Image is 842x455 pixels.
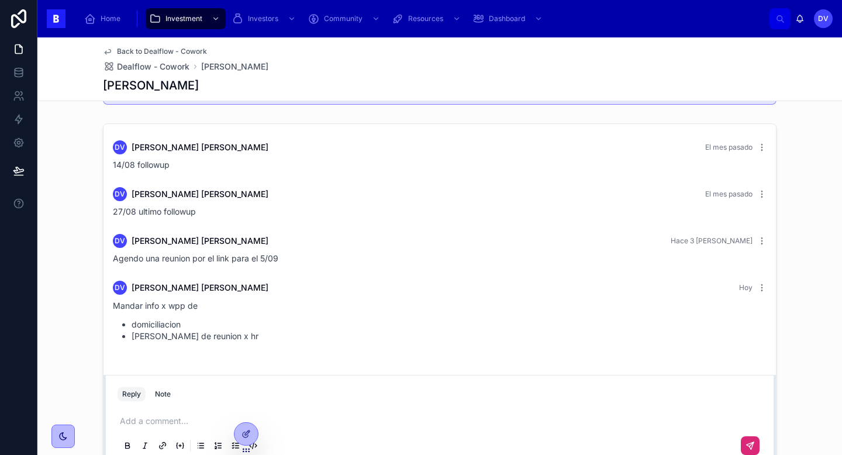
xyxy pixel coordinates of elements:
[117,47,207,56] span: Back to Dealflow - Cowork
[469,8,548,29] a: Dashboard
[103,47,207,56] a: Back to Dealflow - Cowork
[132,188,268,200] span: [PERSON_NAME] [PERSON_NAME]
[75,6,769,32] div: scrollable content
[818,14,829,23] span: DV
[408,14,443,23] span: Resources
[132,330,767,342] li: [PERSON_NAME] de reunion x hr
[304,8,386,29] a: Community
[115,189,125,199] span: DV
[113,253,278,263] span: Agendo una reunion por el link para el 5/09
[165,14,202,23] span: Investment
[103,61,189,73] a: Dealflow - Cowork
[47,9,65,28] img: App logo
[150,387,175,401] button: Note
[489,14,525,23] span: Dashboard
[115,283,125,292] span: DV
[132,235,268,247] span: [PERSON_NAME] [PERSON_NAME]
[705,189,753,198] span: El mes pasado
[671,236,753,245] span: Hace 3 [PERSON_NAME]
[201,61,268,73] a: [PERSON_NAME]
[388,8,467,29] a: Resources
[117,61,189,73] span: Dealflow - Cowork
[101,14,120,23] span: Home
[113,299,767,312] p: Mandar info x wpp de
[155,389,171,399] div: Note
[132,142,268,153] span: [PERSON_NAME] [PERSON_NAME]
[113,160,170,170] span: 14/08 followup
[115,143,125,152] span: DV
[115,236,125,246] span: DV
[146,8,226,29] a: Investment
[132,282,268,294] span: [PERSON_NAME] [PERSON_NAME]
[705,143,753,151] span: El mes pasado
[81,8,129,29] a: Home
[324,14,363,23] span: Community
[103,77,199,94] h1: [PERSON_NAME]
[113,206,196,216] span: 27/08 ultimo followup
[132,319,767,330] li: domiciliacion
[739,283,753,292] span: Hoy
[248,14,278,23] span: Investors
[228,8,302,29] a: Investors
[118,387,146,401] button: Reply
